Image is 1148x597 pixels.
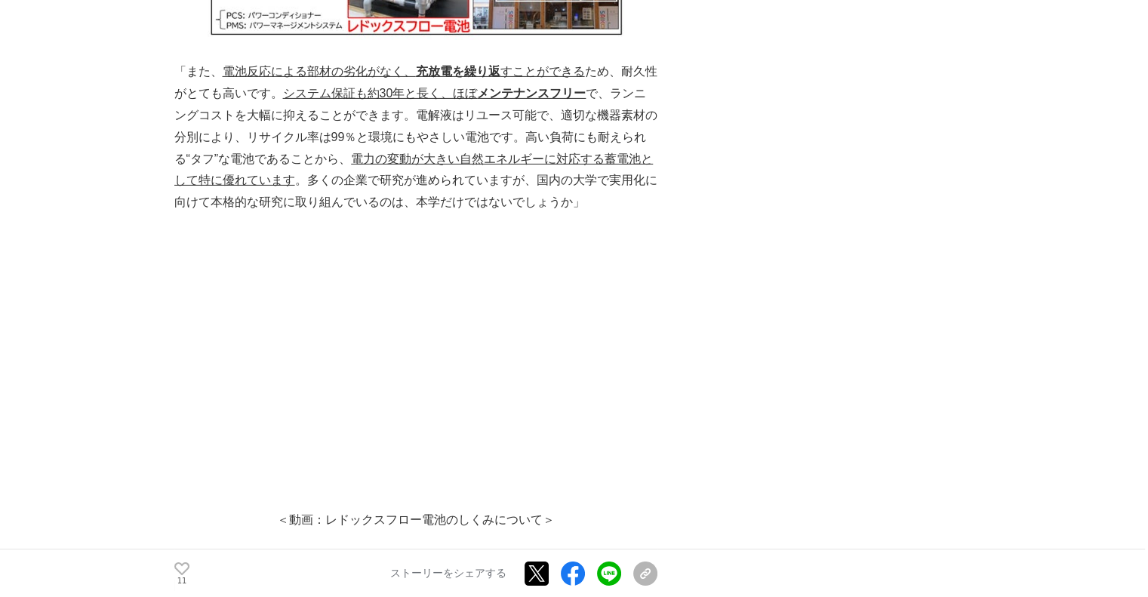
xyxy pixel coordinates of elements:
[477,87,586,100] u: メンテナンスフリー
[500,65,585,78] u: すことができる
[390,567,506,580] p: ストーリーをシェアする
[174,509,657,531] p: ＜動画：レドックスフロー電池のしくみについて＞
[416,65,500,78] u: 充放電を繰り返
[174,61,657,214] p: 「また、 ため、耐久性がとても高いです。 で、ランニングコストを大幅に抑えることができます。電解液はリユース可能で、適切な機器素材の分別により、リサイクル率は99％と環境にもやさしい電池です。高...
[223,65,416,78] u: 電池反応による部材の劣化がなく、
[283,87,478,100] u: システム保証も約30年と長く、ほぼ
[174,577,189,584] p: 11
[174,152,654,187] u: 電力の変動が大きい自然エネルギーに対応する蓄電池として特に優れています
